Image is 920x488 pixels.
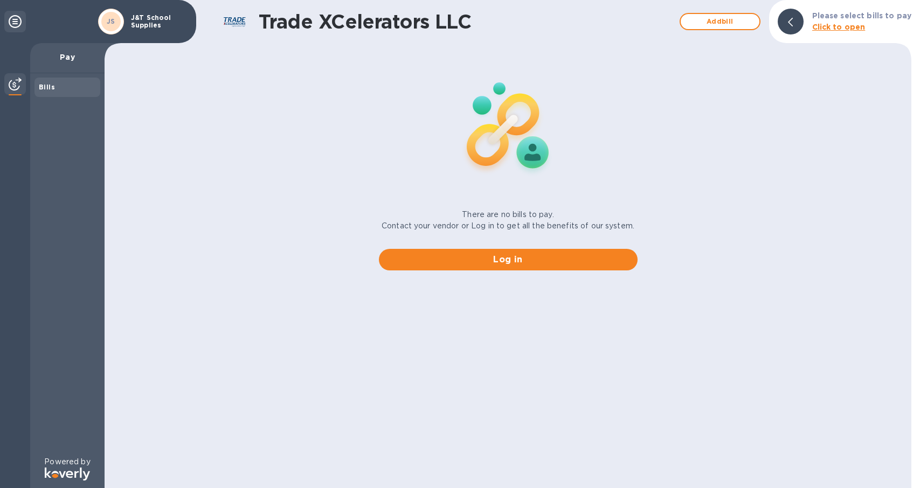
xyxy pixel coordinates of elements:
[44,456,90,468] p: Powered by
[39,83,55,91] b: Bills
[131,14,185,29] p: J&T School Supplies
[388,253,629,266] span: Log in
[689,15,751,28] span: Add bill
[45,468,90,480] img: Logo
[259,10,674,33] h1: Trade XCelerators LLC
[812,23,866,31] b: Click to open
[107,17,115,25] b: JS
[680,13,760,30] button: Addbill
[812,11,911,20] b: Please select bills to pay
[382,209,634,232] p: There are no bills to pay. Contact your vendor or Log in to get all the benefits of our system.
[39,52,96,62] p: Pay
[379,249,638,270] button: Log in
